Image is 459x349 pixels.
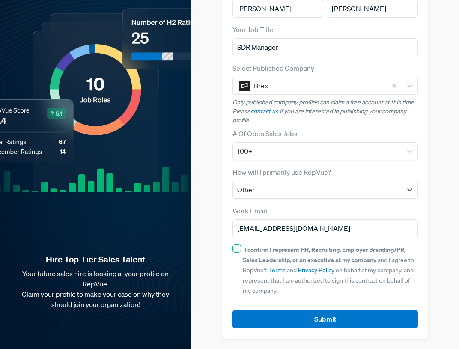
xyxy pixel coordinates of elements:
a: contact us [250,107,278,115]
button: Submit [232,310,418,328]
input: Email [232,219,418,237]
strong: Hire Top-Tier Sales Talent [14,254,178,265]
label: Work Email [232,206,267,216]
span: and I agree to RepVue’s and on behalf of my company, and represent that I am authorized to sign t... [243,246,414,295]
label: # Of Open Sales Jobs [232,128,298,139]
label: How will I primarily use RepVue? [232,167,331,177]
label: Your Job Title [232,24,274,35]
p: Your future sales hire is looking at your profile on RepVue. Claim your profile to make your case... [14,268,178,310]
input: Title [232,38,418,56]
strong: I confirm I represent HR, Recruiting, Employer Branding/PR, Sales Leadership, or an executive at ... [243,245,405,264]
a: Privacy Policy [298,266,334,274]
label: Select Published Company [232,63,314,73]
p: Only published company profiles can claim a free account at this time. Please if you are interest... [232,98,418,125]
a: Terms [269,266,286,274]
img: Brex [239,81,250,91]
